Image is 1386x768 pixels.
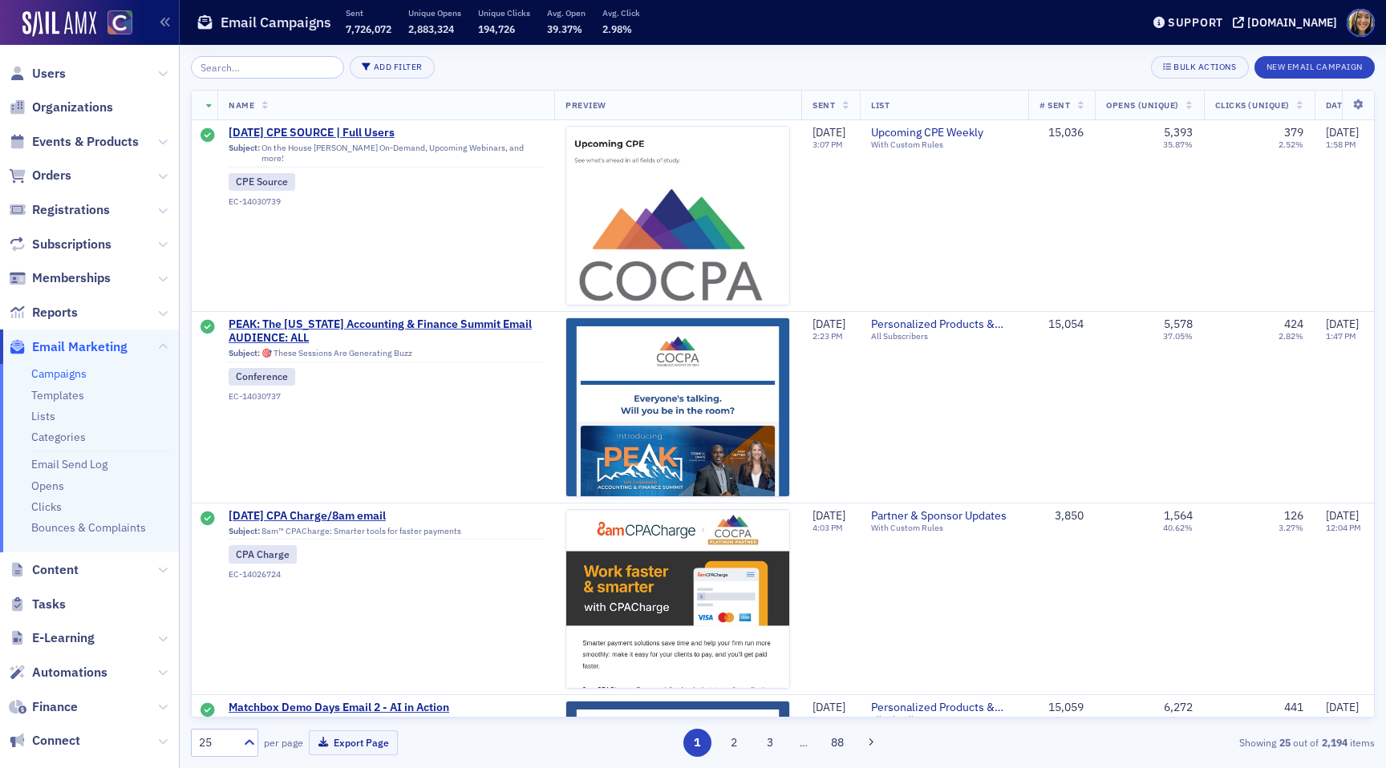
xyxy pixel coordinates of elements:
p: Unique Opens [408,7,461,18]
span: Users [32,65,66,83]
div: EC-14030737 [229,391,543,402]
span: Matchbox Demo Days Email 2 - AI in Action [229,701,543,715]
div: 2.82% [1279,331,1303,342]
span: Reports [32,304,78,321]
span: Subject: [229,348,260,358]
div: Bulk Actions [1173,63,1236,71]
a: New Email Campaign [1254,59,1375,73]
img: SailAMX [22,11,96,37]
div: 35.87% [1163,139,1193,150]
time: 1:07 PM [813,713,843,725]
div: 15,054 [1039,317,1084,332]
span: Subscriptions [32,236,111,253]
span: Preview [565,99,606,111]
span: [DATE] [1326,317,1359,331]
span: Organizations [32,99,113,116]
div: Showing out of items [991,735,1375,750]
div: 379 [1284,126,1303,140]
button: 2 [719,729,748,757]
a: Campaigns [31,366,87,381]
div: On the House [PERSON_NAME] On-Demand, Upcoming Webinars, and more! [229,143,543,168]
span: Automations [32,664,107,681]
a: Reports [9,304,78,321]
button: 1 [683,729,711,757]
span: Registrations [32,201,110,219]
span: 2.98% [602,22,632,35]
span: Sent [813,99,835,111]
span: # Sent [1039,99,1070,111]
a: Partner & Sponsor Updates [871,509,1017,523]
span: [DATE] [813,125,845,139]
button: Bulk Actions [1151,56,1248,79]
a: Categories [31,430,86,444]
a: Finance [9,698,78,716]
span: PEAK: The [US_STATE] Accounting & Finance Summit Email AUDIENCE: ALL [229,317,543,346]
span: Personalized Products & Events [871,701,1017,715]
span: Content [32,561,79,579]
div: 6,272 [1164,701,1193,715]
time: 4:03 PM [813,522,843,533]
div: 41.65% [1163,714,1193,725]
a: Upcoming CPE Weekly [871,126,1017,140]
span: Connect [32,732,80,750]
div: 37.05% [1163,331,1193,342]
div: 3.27% [1279,523,1303,533]
div: EC-14026724 [229,569,543,580]
a: Content [9,561,79,579]
div: 2.52% [1279,139,1303,150]
a: Users [9,65,66,83]
span: Memberships [32,269,111,287]
span: [DATE] CPE SOURCE | Full Users [229,126,543,140]
a: Memberships [9,269,111,287]
a: Tasks [9,596,66,613]
div: 441 [1284,701,1303,715]
div: 🎯 These Sessions Are Generating Buzz [229,348,543,362]
div: 15,036 [1039,126,1084,140]
span: List [871,99,890,111]
span: … [792,735,815,750]
span: Clicks (Unique) [1215,99,1290,111]
div: 3,850 [1039,509,1084,523]
time: 12:04 PM [1326,522,1361,533]
div: 5,393 [1164,126,1193,140]
a: Registrations [9,201,110,219]
span: [DATE] [1326,508,1359,523]
div: EC-14030739 [229,196,543,207]
div: 2.93% [1279,714,1303,725]
a: Subscriptions [9,236,111,253]
span: Email Marketing [32,338,128,356]
a: Personalized Products & Events [871,317,1017,332]
strong: 25 [1276,735,1293,750]
div: All Subscribers [871,714,1017,725]
img: SailAMX [107,10,132,35]
span: Tasks [32,596,66,613]
a: Connect [9,732,80,750]
button: Add Filter [350,56,435,79]
input: Search… [191,56,344,79]
a: [DATE] CPA Charge/8am email [229,509,543,523]
time: 8:59 AM [1326,713,1357,725]
span: 7,726,072 [346,22,391,35]
strong: 2,194 [1319,735,1350,750]
a: Templates [31,388,84,402]
div: With Custom Rules [871,523,1017,533]
div: 8am™ CPACharge: Smarter tools for faster payments [229,526,543,540]
a: Email Send Log [31,457,107,471]
div: Sent [201,703,215,719]
span: [DATE] [813,508,845,523]
span: Name [229,99,254,111]
span: Subject: [229,526,260,536]
a: Bounces & Complaints [31,520,146,535]
button: New Email Campaign [1254,56,1375,79]
a: E-Learning [9,629,95,647]
div: All Subscribers [871,331,1017,342]
p: Avg. Open [547,7,586,18]
p: Sent [346,7,391,18]
span: [DATE] [1326,700,1359,714]
a: Lists [31,409,55,423]
time: 2:23 PM [813,330,843,342]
